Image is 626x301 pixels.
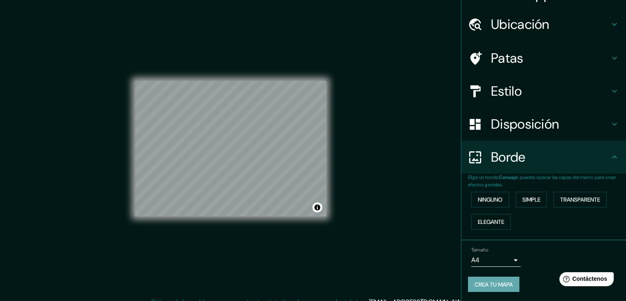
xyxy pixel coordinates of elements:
[471,192,509,207] button: Ninguno
[471,214,511,230] button: Elegante
[491,49,524,67] font: Patas
[461,141,626,174] div: Borde
[471,254,521,267] div: A4
[135,81,326,216] canvas: Mapa
[478,196,503,203] font: Ninguno
[491,148,526,166] font: Borde
[560,196,600,203] font: Transparente
[471,247,488,253] font: Tamaño
[478,218,504,226] font: Elegante
[312,202,322,212] button: Activar o desactivar atribución
[491,16,549,33] font: Ubicación
[491,82,522,100] font: Estilo
[468,277,519,292] button: Crea tu mapa
[554,192,607,207] button: Transparente
[553,269,617,292] iframe: Lanzador de widgets de ayuda
[461,42,626,75] div: Patas
[491,115,559,133] font: Disposición
[499,174,518,181] font: Consejo
[468,174,499,181] font: Elige un borde.
[475,281,513,288] font: Crea tu mapa
[461,8,626,41] div: Ubicación
[468,174,616,188] font: : puedes opacar las capas del marco para crear efectos geniales.
[522,196,540,203] font: Simple
[461,108,626,141] div: Disposición
[516,192,547,207] button: Simple
[471,256,479,264] font: A4
[461,75,626,108] div: Estilo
